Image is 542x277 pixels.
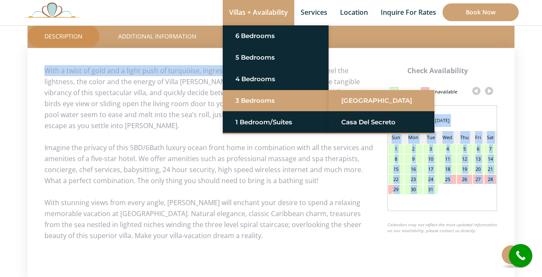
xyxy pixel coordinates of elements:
[388,114,497,127] div: [DATE]
[423,175,438,184] div: 24
[484,154,496,164] div: 14
[388,185,404,194] div: 29
[473,165,483,174] div: 20
[484,175,496,184] div: 28
[235,50,316,65] a: 5 Bedrooms
[423,131,438,144] td: Tue
[341,93,422,108] a: [GEOGRAPHIC_DATA]
[44,197,498,241] p: With stunning views from every angle, [PERSON_NAME] will enchant your desire to spend a relaxing ...
[388,175,404,184] div: 22
[484,144,496,154] div: 7
[457,175,472,184] div: 26
[388,131,404,144] td: Sun
[473,154,483,164] div: 13
[235,93,316,108] a: 3 Bedrooms
[423,154,438,164] div: 10
[404,165,423,174] div: 16
[439,175,456,184] div: 25
[44,65,498,131] p: With a twist of gold and a light push of turquoise, ingress into your Caribbean paradise; feel th...
[438,131,456,144] td: Wed
[388,144,404,154] div: 1
[423,185,438,194] div: 31
[404,175,423,184] div: 23
[388,154,404,164] div: 8
[404,154,423,164] div: 9
[23,2,81,18] img: Awesome Logo
[473,175,483,184] div: 27
[484,131,497,144] td: Sat
[44,142,498,186] p: Imagine the privacy of this 5BD/6Bath luxury ocean front home in combination with all the service...
[235,28,316,44] a: 6 Bedrooms
[509,244,532,267] a: call
[404,144,423,154] div: 2
[423,144,438,154] div: 3
[439,165,456,174] div: 18
[341,115,422,130] a: Casa del Secreto
[457,144,472,154] div: 5
[511,246,530,265] i: call
[28,25,100,48] a: Description
[235,115,316,130] a: 1 Bedroom/Suites
[484,165,496,174] div: 21
[439,154,456,164] div: 11
[456,131,473,144] td: Thu
[431,85,457,99] div: Unavailable
[423,165,438,174] div: 17
[388,165,404,174] div: 15
[439,144,456,154] div: 4
[404,131,423,144] td: Mon
[473,144,483,154] div: 6
[457,165,472,174] div: 19
[473,131,484,144] td: Fri
[401,85,420,99] div: Available
[235,71,316,87] a: 4 Bedrooms
[404,185,423,194] div: 30
[457,154,472,164] div: 12
[101,25,213,48] a: Additional Information
[442,3,519,21] a: Book Now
